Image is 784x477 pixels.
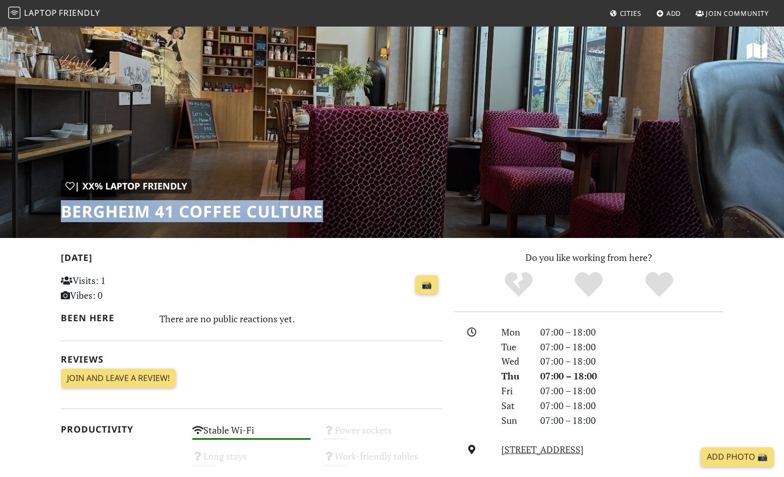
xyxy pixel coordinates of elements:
a: Add Photo 📸 [701,447,774,467]
div: 07:00 – 18:00 [534,354,729,369]
div: 07:00 – 18:00 [534,369,729,384]
div: 07:00 – 18:00 [534,384,729,398]
a: Join Community [691,4,773,22]
div: 07:00 – 18:00 [534,413,729,428]
a: 📸 [416,275,438,295]
span: Laptop [24,7,57,18]
p: Do you like working from here? [454,250,723,265]
span: Friendly [59,7,100,18]
div: Yes [554,271,624,299]
div: Stable Wi-Fi [186,422,317,448]
a: Add [652,4,685,22]
div: Definitely! [624,271,695,299]
span: Join Community [706,9,769,18]
div: Long stays [186,448,317,474]
h2: Productivity [61,424,180,435]
span: Cities [620,9,641,18]
div: 07:00 – 18:00 [534,325,729,340]
a: Cities [606,4,645,22]
div: Sun [495,413,534,428]
h1: Bergheim 41 coffee culture [61,202,323,221]
div: | XX% Laptop Friendly [61,179,192,194]
div: 07:00 – 18:00 [534,398,729,413]
div: Work-friendly tables [317,448,448,474]
div: There are no public reactions yet. [159,311,443,327]
div: Mon [495,325,534,340]
div: Fri [495,384,534,398]
h2: [DATE] [61,252,442,267]
div: Wed [495,354,534,369]
div: Power sockets [317,422,448,448]
div: Thu [495,369,534,384]
h2: Been here [61,313,147,323]
div: Tue [495,340,534,354]
img: LaptopFriendly [8,7,20,19]
div: No [483,271,554,299]
a: LaptopFriendly LaptopFriendly [8,5,100,22]
h2: Reviews [61,354,442,365]
div: 07:00 – 18:00 [534,340,729,354]
a: [STREET_ADDRESS] [501,443,584,456]
a: Join and leave a review! [61,369,176,388]
p: Visits: 1 Vibes: 0 [61,273,180,303]
div: Sat [495,398,534,413]
span: Add [666,9,681,18]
